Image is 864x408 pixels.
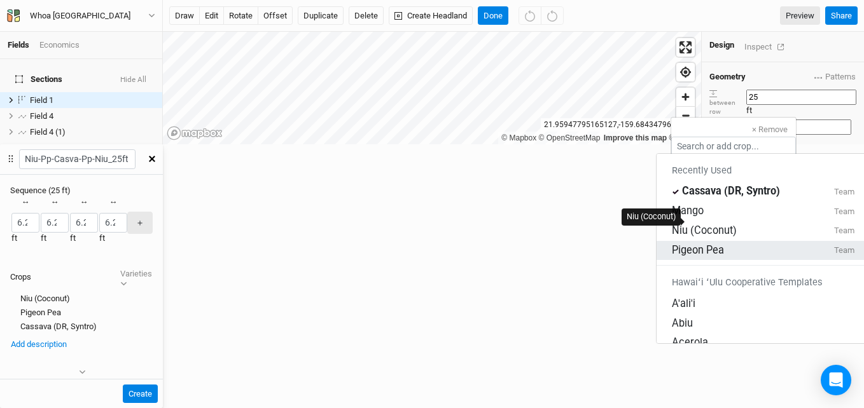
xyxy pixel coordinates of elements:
[30,143,53,153] span: Field 5
[541,118,701,132] div: 21.95947795165127 , -159.68434796953380
[709,39,734,51] div: Design
[834,225,854,236] small: Team
[834,245,854,256] small: Team
[15,74,62,85] span: Sections
[6,9,156,23] button: Whoa [GEOGRAPHIC_DATA]
[298,6,344,25] button: Duplicate
[676,38,695,57] button: Enter fullscreen
[746,105,752,115] span: ft
[825,6,858,25] button: Share
[676,107,695,125] span: Zoom out
[258,6,293,25] button: offset
[123,384,158,404] button: Create
[669,133,698,142] a: Maxar
[672,243,724,257] div: Pigeon Pea
[672,204,704,219] div: Mango
[709,72,746,82] h4: Geometry
[70,233,76,244] label: ft
[10,267,153,288] div: Crops
[541,6,564,25] button: Redo (^Z)
[780,6,820,25] a: Preview
[41,233,46,244] label: ft
[744,39,790,54] div: Inspect
[167,126,223,140] a: Mapbox logo
[11,233,17,244] label: ft
[10,307,153,318] div: Pigeon Pea
[814,71,856,83] span: Patterns
[30,10,130,22] div: Whoa [GEOGRAPHIC_DATA]
[672,223,737,238] div: Niu (Coconut)
[109,196,118,208] div: ↔
[834,186,854,197] small: Team
[30,143,155,153] div: Field 5
[30,95,53,105] span: Field 1
[604,133,667,142] a: Improve this map
[8,40,29,50] a: Fields
[744,123,796,137] button: × Remove
[30,127,66,137] span: Field 4 (1)
[672,316,693,330] div: Abiu
[10,185,153,196] div: Sequence ( 25 ft )
[120,76,147,85] button: Hide All
[127,212,153,234] button: ＋
[99,233,105,244] label: ft
[676,106,695,125] button: Zoom out
[51,196,59,208] div: ↔
[30,10,130,22] div: Whoa Dea Ranch
[676,88,695,106] button: Zoom in
[821,365,851,395] div: Open Intercom Messenger
[814,70,856,84] button: Patterns
[22,196,30,208] div: ↔
[672,296,695,311] div: A'ali'i
[519,6,541,25] button: Undo (^z)
[671,137,796,156] input: Search or add crop...
[478,6,508,25] button: Done
[539,133,601,142] a: OpenStreetMap
[349,6,384,25] button: Delete
[223,6,258,25] button: rotate
[30,111,155,121] div: Field 4
[10,293,153,304] div: Niu (Coconut)
[682,184,780,199] div: Cassava (DR, Syntro)
[120,267,153,288] button: Varieties
[10,321,153,332] div: Cassava (DR, Syntro)
[30,127,155,137] div: Field 4 (1)
[169,6,200,25] button: draw
[80,196,88,208] div: ↔
[676,63,695,81] button: Find my location
[501,133,536,142] a: Mapbox
[834,205,854,217] small: Team
[672,336,708,350] div: Acerola
[19,149,136,169] input: Pattern name
[199,6,224,25] button: edit
[39,39,80,51] div: Economics
[389,6,473,25] button: Create Headland
[709,89,746,117] div: between row
[30,95,155,105] div: Field 1
[10,337,67,351] button: Add description
[163,32,701,408] canvas: Map
[627,211,676,223] div: Niu (Coconut)
[30,111,53,121] span: Field 4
